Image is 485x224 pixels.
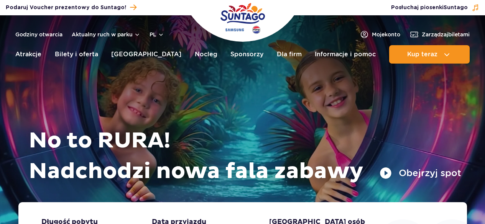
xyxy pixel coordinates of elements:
a: Zarządzajbiletami [409,30,470,39]
a: [GEOGRAPHIC_DATA] [111,45,181,64]
a: Bilety i oferta [55,45,98,64]
button: Aktualny ruch w parku [72,31,140,38]
span: Kup teraz [407,51,437,58]
a: Informacje i pomoc [315,45,376,64]
span: Zarządzaj biletami [422,31,470,38]
a: Atrakcje [15,45,41,64]
a: Mojekonto [360,30,400,39]
button: Kup teraz [389,45,470,64]
button: pl [150,31,164,38]
a: Dla firm [277,45,302,64]
span: Podaruj Voucher prezentowy do Suntago! [6,4,126,11]
span: Moje konto [372,31,400,38]
button: Obejrzyj spot [380,167,461,179]
a: Sponsorzy [230,45,263,64]
h1: No to RURA! Nadchodzi nowa fala zabawy [29,126,461,187]
a: Podaruj Voucher prezentowy do Suntago! [6,2,136,13]
span: Suntago [444,5,468,10]
span: Posłuchaj piosenki [391,4,468,11]
button: Posłuchaj piosenkiSuntago [391,4,479,11]
a: Godziny otwarcia [15,31,62,38]
a: Nocleg [195,45,217,64]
